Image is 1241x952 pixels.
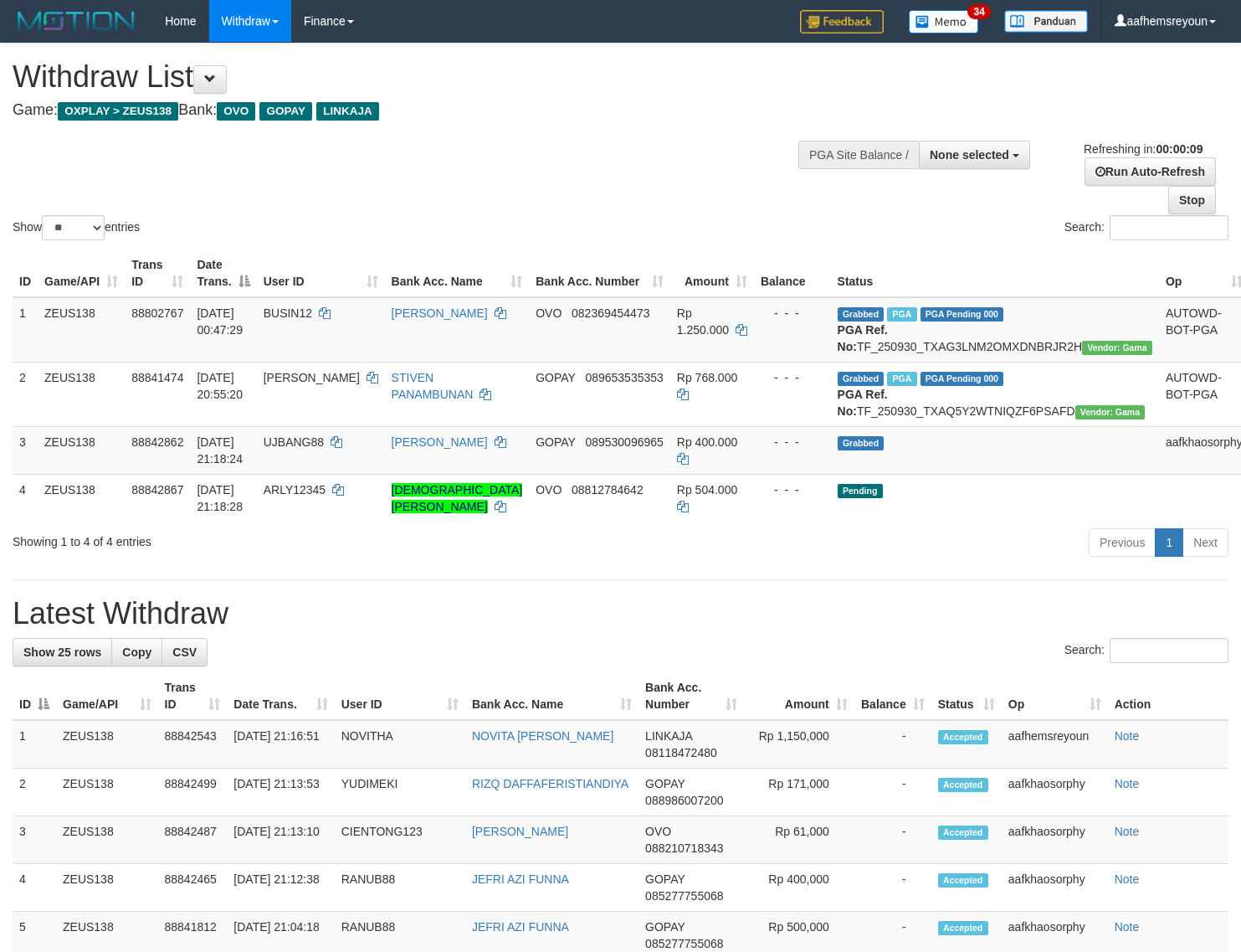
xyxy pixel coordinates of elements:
[1110,638,1228,663] input: Search:
[645,729,692,743] span: LINKAJA
[13,102,811,119] h4: Game: Bank:
[754,250,831,297] th: Balance
[13,362,38,426] td: 2
[465,672,638,720] th: Bank Acc. Name: activate to sort column ascending
[392,483,523,513] a: [DEMOGRAPHIC_DATA][PERSON_NAME]
[1115,777,1140,790] a: Note
[920,372,1004,386] span: PGA Pending
[122,646,151,659] span: Copy
[23,646,101,659] span: Show 25 rows
[536,435,575,449] span: GOPAY
[13,816,56,864] td: 3
[938,921,988,935] span: Accepted
[38,474,125,522] td: ZEUS138
[798,141,919,169] div: PGA Site Balance /
[472,729,613,743] a: NOVITA [PERSON_NAME]
[645,777,685,790] span: GOPAY
[197,371,243,401] span: [DATE] 20:55:20
[316,102,379,121] span: LINKAJA
[838,484,883,498] span: Pending
[13,720,56,769] td: 1
[38,250,125,297] th: Game/API: activate to sort column ascending
[529,250,670,297] th: Bank Acc. Number: activate to sort column ascending
[264,306,312,320] span: BUSIN12
[670,250,754,297] th: Amount: activate to sort column ascending
[645,872,685,886] span: GOPAY
[909,10,979,33] img: Button%20Memo.svg
[1075,405,1146,419] span: Vendor URL: https://trx31.1velocity.biz
[38,297,125,363] td: ZEUS138
[1002,864,1108,912] td: aafkhaosorphy
[854,769,931,816] td: -
[744,864,854,912] td: Rp 400,000
[1115,920,1140,934] a: Note
[1004,10,1088,33] img: panduan.png
[938,873,988,888] span: Accepted
[335,672,465,720] th: User ID: activate to sort column ascending
[638,672,744,720] th: Bank Acc. Number: activate to sort column ascending
[197,483,243,513] span: [DATE] 21:18:28
[761,305,824,322] div: - - -
[197,435,243,466] span: [DATE] 21:18:24
[585,435,663,449] span: Copy 089530096965 to clipboard
[1002,672,1108,720] th: Op: activate to sort column ascending
[838,388,888,418] b: PGA Ref. No:
[761,369,824,386] div: - - -
[854,672,931,720] th: Balance: activate to sort column ascending
[264,483,326,497] span: ARLY12345
[967,4,990,19] span: 34
[1156,142,1203,156] strong: 00:00:09
[392,435,488,449] a: [PERSON_NAME]
[838,307,885,322] span: Grabbed
[259,102,312,121] span: GOPAY
[744,769,854,816] td: Rp 171,000
[158,864,228,912] td: 88842465
[677,371,737,384] span: Rp 768.000
[831,362,1159,426] td: TF_250930_TXAQ5Y2WTNIQZF6PSAFD
[744,816,854,864] td: Rp 61,000
[536,371,575,384] span: GOPAY
[938,730,988,744] span: Accepted
[1182,528,1228,557] a: Next
[227,720,334,769] td: [DATE] 21:16:51
[158,720,228,769] td: 88842543
[111,638,162,666] a: Copy
[472,777,628,790] a: RIZQ DAFFAFERISTIANDIYA
[472,920,569,934] a: JEFRI AZI FUNNA
[1002,769,1108,816] td: aafkhaosorphy
[572,483,644,497] span: Copy 08812784642 to clipboard
[38,426,125,474] td: ZEUS138
[131,435,183,449] span: 88842862
[385,250,530,297] th: Bank Acc. Name: activate to sort column ascending
[13,60,811,94] h1: Withdraw List
[264,371,360,384] span: [PERSON_NAME]
[392,371,474,401] a: STIVEN PANAMBUNAN
[58,102,178,121] span: OXPLAY > ZEUS138
[919,141,1030,169] button: None selected
[227,864,334,912] td: [DATE] 21:12:38
[335,720,465,769] td: NOVITHA
[56,672,158,720] th: Game/API: activate to sort column ascending
[131,306,183,320] span: 88802767
[125,250,190,297] th: Trans ID: activate to sort column ascending
[744,672,854,720] th: Amount: activate to sort column ascending
[1108,672,1228,720] th: Action
[1155,528,1183,557] a: 1
[13,474,38,522] td: 4
[13,672,56,720] th: ID: activate to sort column descending
[645,825,671,838] span: OVO
[1085,157,1216,186] a: Run Auto-Refresh
[335,769,465,816] td: YUDIMEKI
[131,371,183,384] span: 88841474
[56,816,158,864] td: ZEUS138
[190,250,256,297] th: Date Trans.: activate to sort column descending
[227,816,334,864] td: [DATE] 21:13:10
[831,250,1159,297] th: Status
[257,250,385,297] th: User ID: activate to sort column ascending
[1082,341,1152,355] span: Vendor URL: https://trx31.1velocity.biz
[854,720,931,769] td: -
[13,250,38,297] th: ID
[838,372,885,386] span: Grabbed
[13,864,56,912] td: 4
[1002,720,1108,769] td: aafhemsreyoun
